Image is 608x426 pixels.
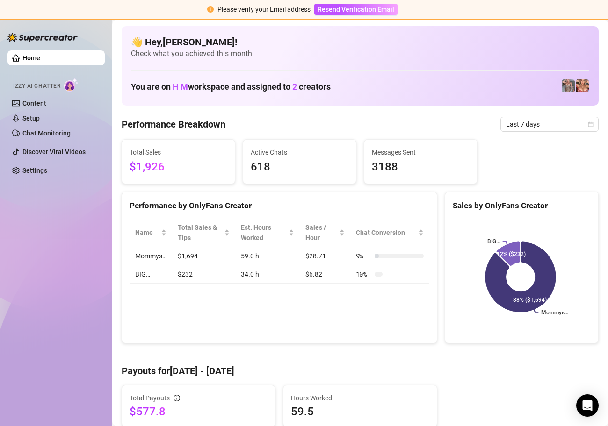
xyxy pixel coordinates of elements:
[235,247,300,265] td: 59.0 h
[292,82,297,92] span: 2
[130,247,172,265] td: Mommys…
[130,393,170,403] span: Total Payouts
[241,222,287,243] div: Est. Hours Worked
[235,265,300,284] td: 34.0 h
[130,147,227,157] span: Total Sales
[314,4,398,15] button: Resend Verification Email
[350,219,429,247] th: Chat Conversion
[291,404,429,419] span: 59.5
[178,222,222,243] span: Total Sales & Tips
[130,219,172,247] th: Name
[300,265,350,284] td: $6.82
[372,147,470,157] span: Messages Sent
[356,227,416,238] span: Chat Conversion
[217,4,311,14] div: Please verify your Email address
[453,199,591,212] div: Sales by OnlyFans Creator
[300,219,350,247] th: Sales / Hour
[64,78,79,92] img: AI Chatter
[305,222,337,243] span: Sales / Hour
[131,82,331,92] h1: You are on workspace and assigned to creators
[22,99,46,107] a: Content
[172,265,235,284] td: $232
[562,79,575,92] img: pennylondonvip
[130,158,227,176] span: $1,926
[22,114,40,122] a: Setup
[135,227,159,238] span: Name
[131,35,589,49] h4: 👋 Hey, [PERSON_NAME] !
[487,238,499,245] text: BIG…
[541,309,568,316] text: Mommys…
[122,364,599,377] h4: Payouts for [DATE] - [DATE]
[174,395,180,401] span: info-circle
[172,247,235,265] td: $1,694
[251,147,348,157] span: Active Chats
[130,265,172,284] td: BIG…
[7,33,78,42] img: logo-BBDzfeDw.svg
[356,251,371,261] span: 9 %
[130,199,429,212] div: Performance by OnlyFans Creator
[372,158,470,176] span: 3188
[130,404,268,419] span: $577.8
[13,82,60,91] span: Izzy AI Chatter
[291,393,429,403] span: Hours Worked
[22,167,47,174] a: Settings
[251,158,348,176] span: 618
[506,117,593,131] span: Last 7 days
[173,82,188,92] span: H M
[172,219,235,247] th: Total Sales & Tips
[131,49,589,59] span: Check what you achieved this month
[22,148,86,156] a: Discover Viral Videos
[207,6,214,13] span: exclamation-circle
[576,394,599,417] div: Open Intercom Messenger
[588,121,594,127] span: calendar
[576,79,589,92] img: pennylondon
[22,54,40,62] a: Home
[356,269,371,279] span: 10 %
[122,118,225,131] h4: Performance Breakdown
[22,129,71,137] a: Chat Monitoring
[300,247,350,265] td: $28.71
[318,6,394,13] span: Resend Verification Email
